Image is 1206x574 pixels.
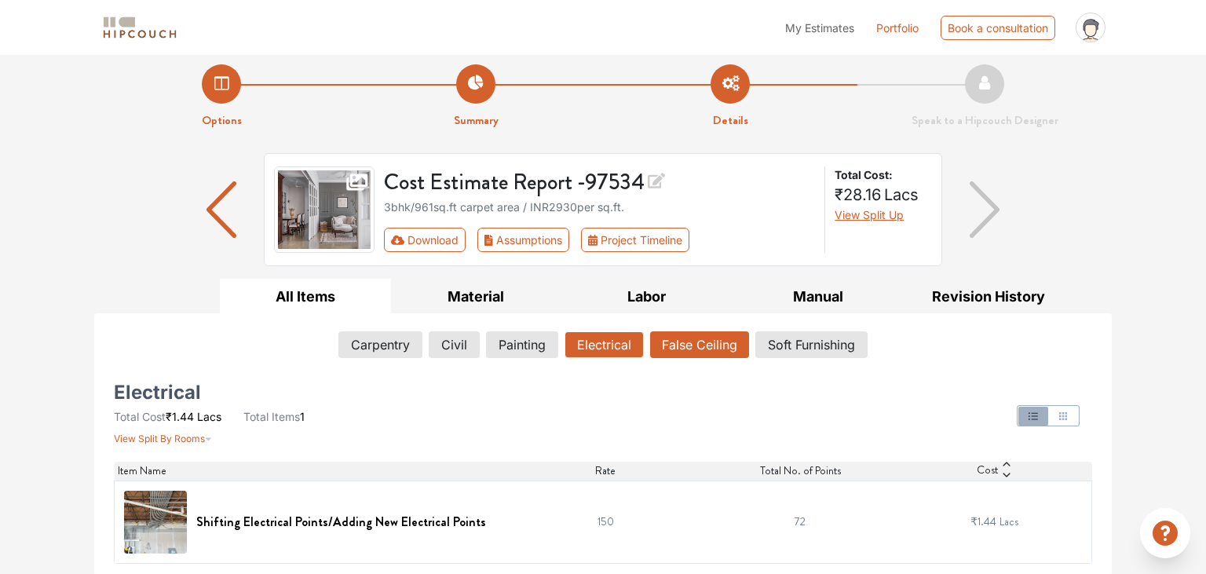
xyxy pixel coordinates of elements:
[1000,514,1018,529] span: Lacs
[384,228,816,252] div: Toolbar with button groups
[429,331,480,358] button: Civil
[391,279,562,314] button: Material
[477,228,569,252] button: Assumptions
[941,16,1055,40] div: Book a consultation
[100,14,179,42] img: logo-horizontal.svg
[760,462,841,479] span: Total No. of Points
[595,462,616,479] span: Rate
[166,410,194,423] span: ₹1.44
[755,331,868,358] button: Soft Furnishing
[977,462,998,481] span: Cost
[220,279,391,314] button: All Items
[835,166,929,183] strong: Total Cost:
[114,425,212,446] button: View Split By Rooms
[384,228,702,252] div: First group
[713,112,748,129] strong: Details
[884,185,919,204] span: Lacs
[202,112,242,129] strong: Options
[785,21,854,35] span: My Estimates
[703,481,897,563] td: 72
[114,386,201,399] h5: Electrical
[384,166,816,196] h3: Cost Estimate Report - 97534
[565,331,644,358] button: Electrical
[384,199,816,215] div: 3bhk / 961 sq.ft carpet area / INR 2930 per sq.ft.
[835,208,904,221] span: View Split Up
[970,514,996,529] span: ₹1.44
[835,185,881,204] span: ₹28.16
[970,181,1000,238] img: arrow right
[114,433,205,444] span: View Split By Rooms
[581,228,689,252] button: Project Timeline
[206,181,237,238] img: arrow left
[243,410,300,423] span: Total Items
[274,166,375,253] img: gallery
[196,514,486,529] h6: Shifting Electrical Points/Adding New Electrical Points
[733,279,904,314] button: Manual
[650,331,749,358] button: False Ceiling
[124,491,187,554] img: Shifting Electrical Points/Adding New Electrical Points
[338,331,422,358] button: Carpentry
[876,20,919,36] a: Portfolio
[384,228,466,252] button: Download
[100,10,179,46] span: logo-horizontal.svg
[561,279,733,314] button: Labor
[903,279,1074,314] button: Revision History
[197,410,221,423] span: Lacs
[114,410,166,423] span: Total Cost
[118,462,166,479] span: Item Name
[835,207,904,223] button: View Split Up
[486,331,558,358] button: Painting
[509,481,703,563] td: 150
[912,112,1058,129] strong: Speak to a Hipcouch Designer
[243,408,305,425] li: 1
[454,112,499,129] strong: Summary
